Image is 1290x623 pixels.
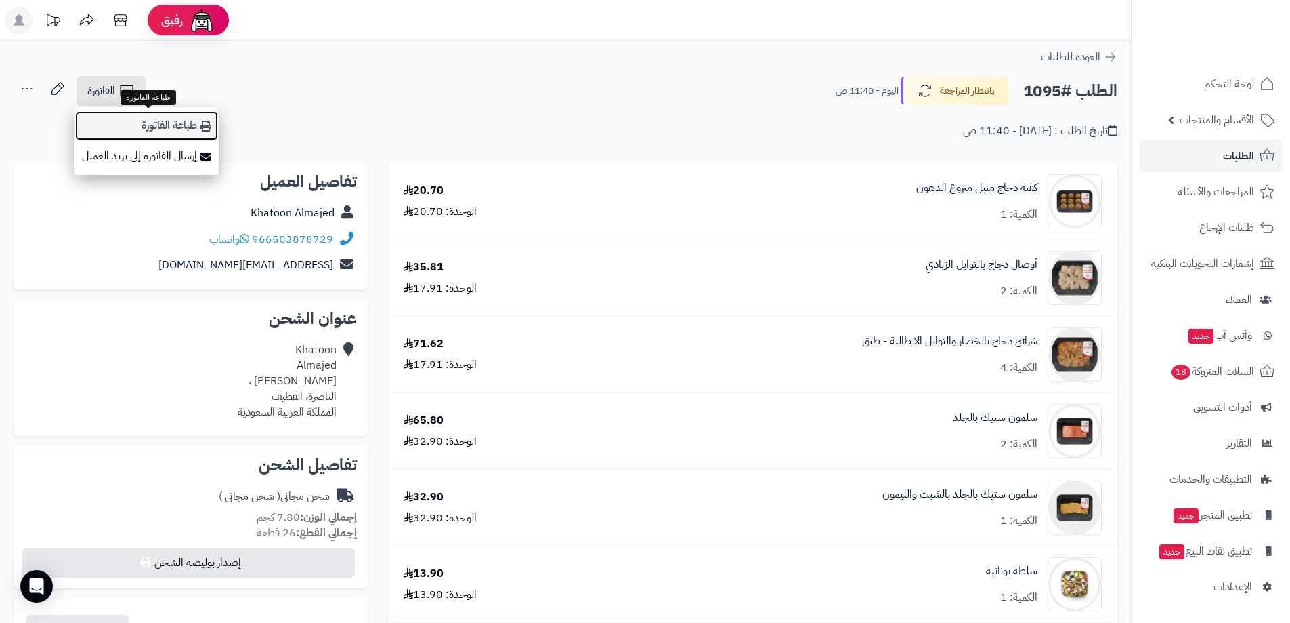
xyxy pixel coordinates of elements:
span: تطبيق المتجر [1172,506,1252,525]
a: Khatoon Almajed [251,205,335,221]
img: 726_68665747cc4b2_a0bad164-90x90.png [1048,251,1101,305]
a: واتساب [209,231,249,247]
div: الكمية: 2 [1000,437,1037,452]
div: الوحدة: 32.90 [404,510,477,526]
a: السلات المتروكة18 [1140,355,1282,388]
span: وآتس آب [1187,326,1252,345]
a: أدوات التسويق [1140,391,1282,424]
span: العودة للطلبات [1041,49,1100,65]
span: التقارير [1226,434,1252,453]
div: تاريخ الطلب : [DATE] - 11:40 ص [963,123,1117,139]
div: شحن مجاني [219,489,330,504]
a: سلمون ستيك بالجلد بالشبت والليمون [882,487,1037,502]
img: 778_6866575e986ec_2da50cd0-90x90.png [1048,481,1101,535]
span: جديد [1188,329,1213,344]
span: الأقسام والمنتجات [1180,110,1254,129]
small: اليوم - 11:40 ص [836,84,899,98]
div: الوحدة: 13.90 [404,587,477,603]
a: الفاتورة [77,76,146,106]
span: رفيق [161,12,183,28]
div: Open Intercom Messenger [20,570,53,603]
div: الكمية: 2 [1000,283,1037,299]
div: 65.80 [404,413,444,428]
div: الوحدة: 17.91 [404,281,477,296]
a: تطبيق المتجرجديد [1140,499,1282,531]
a: المراجعات والأسئلة [1140,176,1282,208]
a: شرائح دجاج بالخضار والتوابل الايطالية - طبق [862,334,1037,349]
img: 681_686657227e450_a342e607-90x90.png [1048,174,1101,228]
a: تطبيق نقاط البيعجديد [1140,535,1282,567]
div: 71.62 [404,336,444,352]
div: طباعة الفاتورة [121,90,176,105]
span: تطبيق نقاط البيع [1158,542,1252,561]
a: إشعارات التحويلات البنكية [1140,247,1282,280]
span: طلبات الإرجاع [1199,218,1254,237]
div: الوحدة: 32.90 [404,434,477,449]
a: سلمون ستيك بالجلد [953,410,1037,426]
div: الوحدة: 17.91 [404,357,477,373]
div: الكمية: 1 [1000,590,1037,605]
div: الكمية: 1 [1000,513,1037,529]
span: الطلبات [1223,146,1254,165]
img: ai-face.png [188,7,215,34]
a: الإعدادات [1140,571,1282,603]
div: الكمية: 1 [1000,207,1037,222]
a: وآتس آبجديد [1140,319,1282,352]
a: [EMAIL_ADDRESS][DOMAIN_NAME] [158,257,333,273]
img: 750_6866575366b30_b2bb2c2a-90x90.png [1048,327,1101,382]
a: سلطة يونانية [986,563,1037,579]
a: التقارير [1140,427,1282,460]
span: 18 [1171,364,1191,380]
span: التطبيقات والخدمات [1169,470,1252,489]
span: المراجعات والأسئلة [1178,182,1254,201]
a: طلبات الإرجاع [1140,212,1282,244]
button: بانتظار المراجعة [901,77,1009,105]
h2: تفاصيل الشحن [24,457,357,473]
span: الإعدادات [1213,578,1252,597]
a: العملاء [1140,283,1282,316]
a: الطلبات [1140,140,1282,172]
img: 774_6866575c8667f_35640a63-90x90.png [1048,404,1101,458]
span: لوحة التحكم [1204,75,1254,94]
div: الوحدة: 20.70 [404,204,477,220]
img: logo-2.png [1198,24,1277,53]
a: لوحة التحكم [1140,68,1282,100]
a: إرسال الفاتورة إلى بريد العميل [74,141,219,172]
h2: تفاصيل العميل [24,174,357,190]
div: 13.90 [404,566,444,582]
a: العودة للطلبات [1041,49,1117,65]
div: 20.70 [404,183,444,199]
span: السلات المتروكة [1170,362,1254,381]
div: 32.90 [404,489,444,505]
a: التطبيقات والخدمات [1140,463,1282,496]
h2: عنوان الشحن [24,310,357,327]
span: إشعارات التحويلات البنكية [1151,254,1254,273]
a: 966503878729 [252,231,333,247]
span: العملاء [1226,290,1252,309]
a: كفتة دجاج متبل منزوع الدهون [916,180,1037,196]
span: أدوات التسويق [1193,398,1252,417]
a: تحديثات المنصة [36,7,70,37]
small: 7.80 كجم [257,509,357,525]
div: Khatoon Almajed [PERSON_NAME] ، الناصرة، القطيف المملكة العربية السعودية [238,342,337,420]
div: الكمية: 4 [1000,360,1037,376]
img: 819_6866576b7cdc9_7809f334-90x90.jpg [1048,557,1101,611]
span: ( شحن مجاني ) [219,488,280,504]
span: الفاتورة [87,83,115,99]
button: إصدار بوليصة الشحن [22,548,355,578]
strong: إجمالي القطع: [296,525,357,541]
span: جديد [1159,544,1184,559]
a: طباعة الفاتورة [74,110,219,141]
span: جديد [1174,508,1199,523]
div: 35.81 [404,260,444,275]
strong: إجمالي الوزن: [300,509,357,525]
a: أوصال دجاج بالتوابل الزبادي [926,257,1037,273]
small: 26 قطعة [257,525,357,541]
h2: الطلب #1095 [1023,77,1117,105]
